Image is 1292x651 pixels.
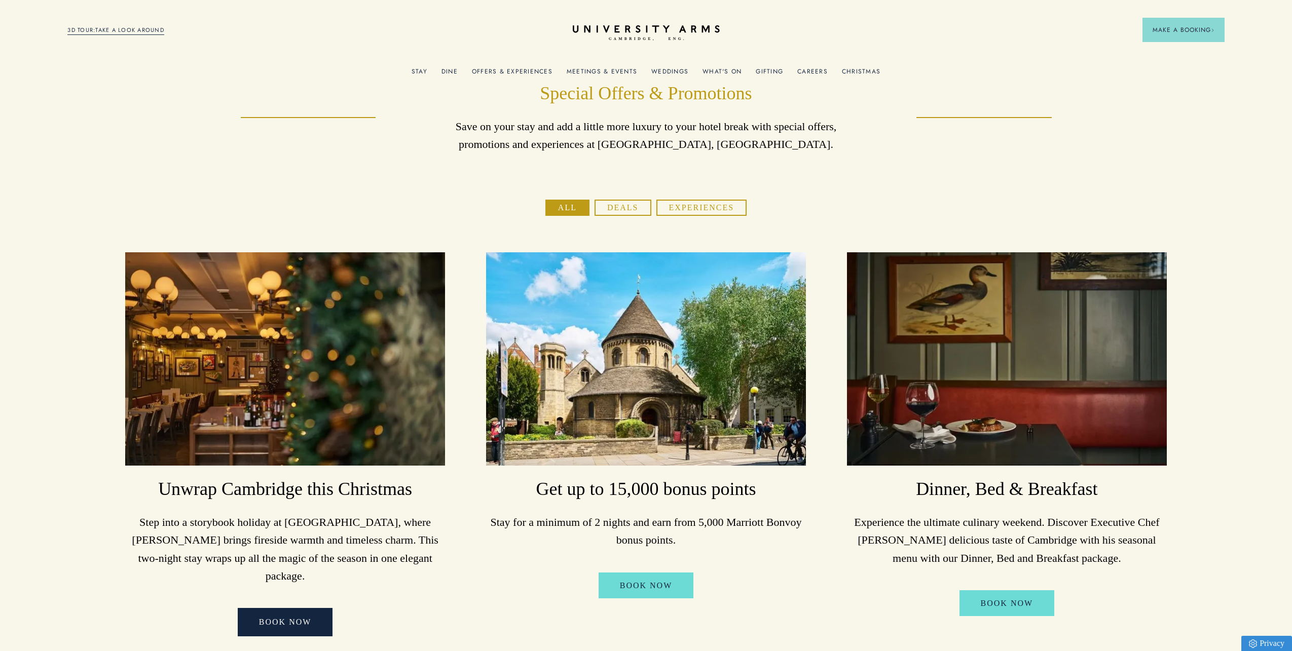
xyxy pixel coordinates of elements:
a: Dine [441,68,458,81]
p: Stay for a minimum of 2 nights and earn from 5,000 Marriott Bonvoy bonus points. [486,513,806,549]
h3: Get up to 15,000 bonus points [486,477,806,502]
a: Christmas [842,68,880,81]
a: Book Now [599,572,694,599]
a: Book Now [959,590,1055,617]
img: image-a84cd6be42fa7fc105742933f10646be5f14c709-3000x2000-jpg [847,252,1167,466]
img: Arrow icon [1211,28,1214,32]
button: All [545,200,589,216]
a: Careers [797,68,828,81]
a: BOOK NOW [238,608,333,636]
h3: Unwrap Cambridge this Christmas [125,477,445,502]
a: Privacy [1241,636,1292,651]
a: Home [573,25,720,41]
img: image-8c003cf989d0ef1515925c9ae6c58a0350393050-2500x1667-jpg [125,252,445,466]
a: 3D TOUR:TAKE A LOOK AROUND [67,26,164,35]
a: Offers & Experiences [472,68,552,81]
button: Make a BookingArrow icon [1142,18,1225,42]
button: Deals [595,200,651,216]
a: Stay [412,68,427,81]
h3: Dinner, Bed & Breakfast [847,477,1167,502]
p: Experience the ultimate culinary weekend. Discover Executive Chef [PERSON_NAME] delicious taste o... [847,513,1167,567]
a: Gifting [756,68,783,81]
a: Weddings [651,68,688,81]
h1: Special Offers & Promotions [444,82,849,106]
p: Save on your stay and add a little more luxury to your hotel break with special offers, promotion... [444,118,849,153]
img: image-a169143ac3192f8fe22129d7686b8569f7c1e8bc-2500x1667-jpg [486,252,806,466]
img: Privacy [1249,639,1257,648]
span: Make a Booking [1153,25,1214,34]
a: Meetings & Events [567,68,637,81]
a: What's On [703,68,742,81]
p: Step into a storybook holiday at [GEOGRAPHIC_DATA], where [PERSON_NAME] brings fireside warmth an... [125,513,445,585]
button: Experiences [656,200,747,216]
